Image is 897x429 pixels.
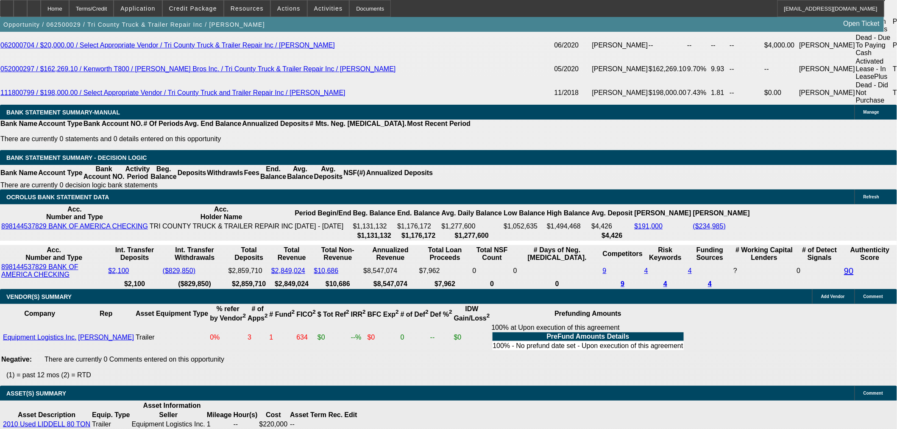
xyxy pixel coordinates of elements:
[554,81,592,105] td: 11/2018
[308,0,349,17] button: Activities
[592,81,649,105] td: [PERSON_NAME]
[688,246,732,262] th: Funding Sources
[271,246,313,262] th: Total Revenue
[162,246,227,262] th: Int. Transfer Withdrawals
[184,120,242,128] th: Avg. End Balance
[224,0,270,17] button: Resources
[688,267,692,274] a: 4
[1,205,148,221] th: Acc. Number and Type
[296,311,316,318] b: FICO
[864,391,883,396] span: Comment
[294,205,351,221] th: Period Begin/End
[644,246,687,262] th: Risk Keywords
[120,5,155,12] span: Application
[419,246,471,262] th: Total Loan Proceeds
[0,135,471,143] p: There are currently 0 statements and 0 details entered on this opportunity
[247,323,268,351] td: 3
[234,411,258,418] b: Hour(s)
[290,411,343,418] b: Asset Term Rec.
[592,57,649,81] td: [PERSON_NAME]
[271,280,313,288] th: $2,849,024
[513,280,602,288] th: 0
[729,33,764,57] td: --
[513,246,602,262] th: # Days of Neg. [MEDICAL_DATA].
[296,323,316,351] td: 634
[83,120,143,128] th: Bank Account NO.
[397,231,440,240] th: $1,176,172
[711,33,730,57] td: --
[228,246,270,262] th: Total Deposits
[472,263,512,279] td: 0
[764,57,799,81] td: --
[648,81,687,105] td: $198,000.00
[343,165,366,181] th: NSF(#)
[634,205,692,221] th: [PERSON_NAME]
[855,57,892,81] td: Activated Lease - In LeasePlus
[314,280,362,288] th: $10,686
[687,33,710,57] td: --
[6,109,120,116] span: BANK STATEMENT SUMMARY-MANUAL
[149,222,293,231] td: TRI COUNTY TRUCK & TRAILER REPAIR INC
[314,267,339,274] a: $10,686
[135,323,209,351] td: Trailer
[136,310,208,317] b: Asset Equipment Type
[287,165,313,181] th: Avg. Balance
[1,223,148,230] a: 898144537829 BANK OF AMERICA CHECKING
[711,81,730,105] td: 1.81
[441,222,503,231] td: $1,277,600
[764,81,799,105] td: $0.00
[248,305,267,322] b: # of Apps
[687,81,710,105] td: 7.43%
[449,309,452,315] sup: 2
[18,411,75,418] b: Asset Description
[592,33,649,57] td: [PERSON_NAME]
[290,420,343,429] td: --
[169,5,217,12] span: Credit Package
[844,246,896,262] th: Authenticity Score
[269,323,295,351] td: 1
[441,205,503,221] th: Avg. Daily Balance
[362,309,365,315] sup: 2
[24,310,55,317] b: Company
[38,165,83,181] th: Account Type
[644,267,648,274] a: 4
[45,356,224,363] span: There are currently 0 Comments entered on this opportunity
[663,280,667,287] a: 4
[799,81,856,105] td: [PERSON_NAME]
[0,42,335,49] a: 062000704 / $20,000.00 / Select Appropriate Vendor / Tri County Truck & Trailer Repair Inc / [PER...
[318,311,349,318] b: $ Tot Ref
[206,420,232,429] td: 1
[844,266,853,276] a: 90
[317,323,350,351] td: $0
[711,57,730,81] td: 9.93
[367,323,399,351] td: $0
[366,165,433,181] th: Annualized Deposits
[163,267,195,274] a: ($829,850)
[314,165,343,181] th: Avg. Deposits
[244,165,260,181] th: Fees
[271,267,305,274] a: $2,849,024
[648,33,687,57] td: --
[6,154,147,161] span: Bank Statement Summary - Decision Logic
[6,293,72,300] span: VENDOR(S) SUMMARY
[635,223,663,230] a: $191,000
[708,280,712,287] a: 4
[259,420,288,429] td: $220,000
[3,334,76,341] a: Equipment Logistics Inc.
[353,222,396,231] td: $1,131,132
[314,246,362,262] th: Total Non-Revenue
[591,231,633,240] th: $4,426
[83,165,125,181] th: Bank Account NO.
[397,205,440,221] th: End. Balance
[313,309,316,315] sup: 2
[430,323,453,351] td: --
[271,0,307,17] button: Actions
[400,323,429,351] td: 0
[733,267,737,274] span: Refresh to pull Number of Working Capital Lenders
[472,280,512,288] th: 0
[363,246,418,262] th: Annualized Revenue
[1,246,107,262] th: Acc. Number and Type
[396,309,398,315] sup: 2
[108,246,161,262] th: Int. Transfer Deposits
[6,390,66,397] span: ASSET(S) SUMMARY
